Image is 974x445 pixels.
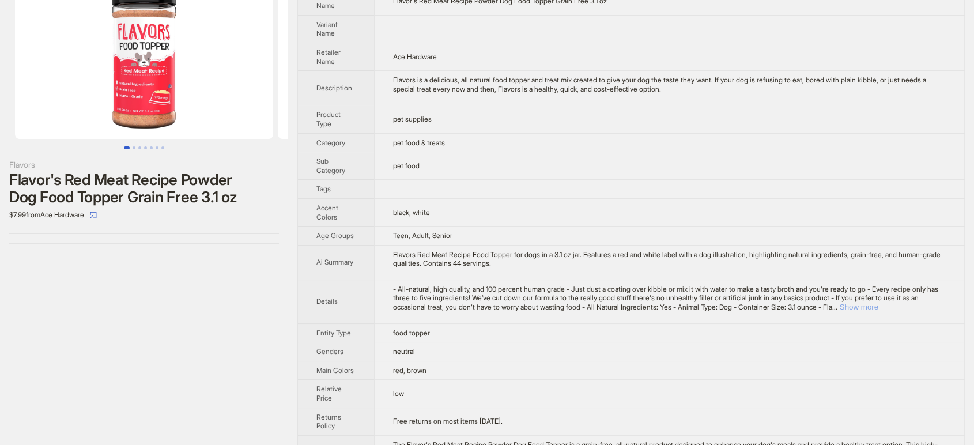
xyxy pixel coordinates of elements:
[316,297,338,306] span: Details
[9,171,279,206] div: Flavor's Red Meat Recipe Powder Dog Food Topper Grain Free 3.1 oz
[316,138,345,147] span: Category
[832,303,837,311] span: ...
[393,161,420,170] span: pet food
[316,231,354,240] span: Age Groups
[161,146,164,149] button: Go to slide 7
[156,146,158,149] button: Go to slide 6
[316,329,351,337] span: Entity Type
[393,231,452,240] span: Teen, Adult, Senior
[840,303,878,311] button: Expand
[144,146,147,149] button: Go to slide 4
[316,20,338,38] span: Variant Name
[9,159,279,171] div: Flavors
[133,146,135,149] button: Go to slide 2
[393,208,430,217] span: black, white
[393,115,432,123] span: pet supplies
[9,206,279,224] div: $7.99 from Ace Hardware
[393,285,938,311] span: - All-natural, high quality, and 100 percent human grade - Just dust a coating over kibble or mix...
[393,347,415,356] span: neutral
[90,212,97,218] span: select
[393,417,503,425] span: Free returns on most items [DATE].
[316,184,331,193] span: Tags
[316,413,341,431] span: Returns Policy
[138,146,141,149] button: Go to slide 3
[393,138,445,147] span: pet food & treats
[316,366,354,375] span: Main Colors
[124,146,130,149] button: Go to slide 1
[393,389,404,398] span: low
[393,250,946,268] div: Flavors Red Meat Recipe Food Topper for dogs in a 3.1 oz jar. Features a red and white label with...
[316,203,338,221] span: Accent Colors
[316,48,341,66] span: Retailer Name
[393,366,426,375] span: red, brown
[150,146,153,149] button: Go to slide 5
[316,110,341,128] span: Product Type
[316,258,353,266] span: Ai Summary
[393,52,437,61] span: Ace Hardware
[393,76,946,93] div: Flavors is a delicious, all natural food topper and treat mix created to give your dog the taste ...
[316,384,342,402] span: Relative Price
[316,84,352,92] span: Description
[316,347,343,356] span: Genders
[316,157,345,175] span: Sub Category
[393,285,946,312] div: - All-natural, high quality, and 100 percent human grade - Just dust a coating over kibble or mix...
[393,329,430,337] span: food topper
